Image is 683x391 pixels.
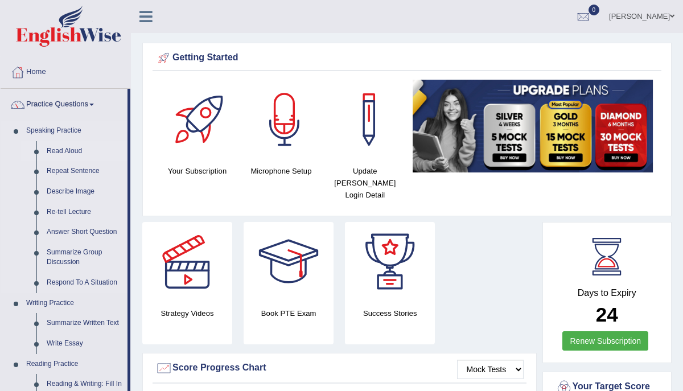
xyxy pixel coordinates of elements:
a: Respond To A Situation [42,273,127,293]
h4: Update [PERSON_NAME] Login Detail [329,165,401,201]
a: Summarize Written Text [42,313,127,334]
h4: Book PTE Exam [244,307,334,319]
div: Score Progress Chart [155,360,524,377]
h4: Success Stories [345,307,435,319]
a: Home [1,56,130,85]
a: Answer Short Question [42,222,127,242]
a: Describe Image [42,182,127,202]
h4: Your Subscription [161,165,233,177]
a: Write Essay [42,334,127,354]
a: Re-tell Lecture [42,202,127,223]
h4: Days to Expiry [556,288,659,298]
a: Read Aloud [42,141,127,162]
a: Summarize Group Discussion [42,242,127,273]
a: Speaking Practice [21,121,127,141]
a: Renew Subscription [562,331,648,351]
h4: Microphone Setup [245,165,317,177]
img: small5.jpg [413,80,653,172]
a: Writing Practice [21,293,127,314]
a: Reading Practice [21,354,127,374]
span: 0 [589,5,600,15]
b: 24 [596,303,618,326]
a: Repeat Sentence [42,161,127,182]
h4: Strategy Videos [142,307,232,319]
a: Practice Questions [1,89,127,117]
div: Getting Started [155,50,659,67]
